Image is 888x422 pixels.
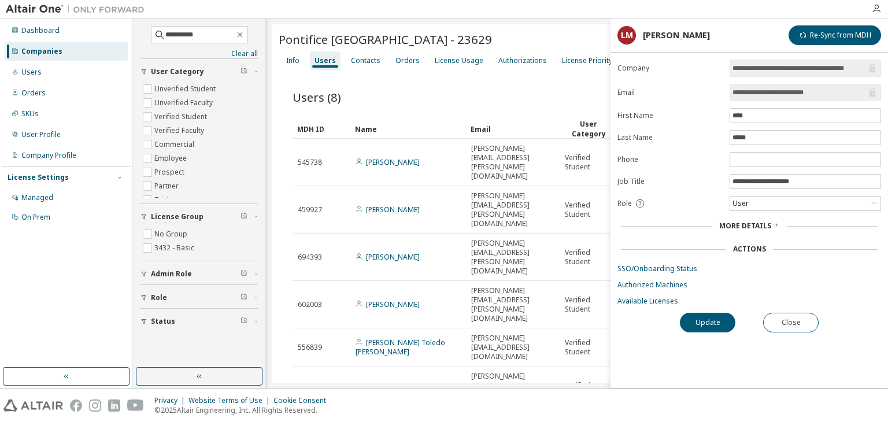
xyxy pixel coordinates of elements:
[151,293,167,302] span: Role
[140,261,258,287] button: Admin Role
[151,317,175,326] span: Status
[298,158,322,167] span: 545738
[366,252,420,262] a: [PERSON_NAME]
[395,56,420,65] div: Orders
[21,130,61,139] div: User Profile
[21,47,62,56] div: Companies
[298,205,322,214] span: 459927
[789,25,881,45] button: Re-Sync from MDH
[21,109,39,119] div: SKUs
[240,212,247,221] span: Clear filter
[435,56,483,65] div: License Usage
[140,49,258,58] a: Clear all
[240,269,247,279] span: Clear filter
[286,56,299,65] div: Info
[314,56,336,65] div: Users
[188,396,273,405] div: Website Terms of Use
[273,396,333,405] div: Cookie Consent
[719,221,771,231] span: More Details
[154,110,209,124] label: Verified Student
[127,399,144,412] img: youtube.svg
[151,67,204,76] span: User Category
[21,88,46,98] div: Orders
[151,212,203,221] span: License Group
[498,56,547,65] div: Authorizations
[680,313,735,332] button: Update
[471,144,554,181] span: [PERSON_NAME][EMAIL_ADDRESS][PERSON_NAME][DOMAIN_NAME]
[471,286,554,323] span: [PERSON_NAME][EMAIL_ADDRESS][PERSON_NAME][DOMAIN_NAME]
[471,372,554,409] span: [PERSON_NAME][EMAIL_ADDRESS][PERSON_NAME][DOMAIN_NAME]
[617,177,723,186] label: Job Title
[617,88,723,97] label: Email
[154,165,187,179] label: Prospect
[565,338,612,357] span: Verified Student
[617,26,636,45] div: LM
[70,399,82,412] img: facebook.svg
[565,153,612,172] span: Verified Student
[154,193,171,207] label: Trial
[298,253,322,262] span: 694393
[366,157,420,167] a: [PERSON_NAME]
[471,334,554,361] span: [PERSON_NAME][EMAIL_ADDRESS][DOMAIN_NAME]
[297,120,346,138] div: MDH ID
[617,199,632,208] span: Role
[733,245,766,254] div: Actions
[565,295,612,314] span: Verified Student
[154,151,189,165] label: Employee
[355,120,461,138] div: Name
[21,213,50,222] div: On Prem
[293,89,341,105] span: Users (8)
[366,205,420,214] a: [PERSON_NAME]
[140,204,258,229] button: License Group
[279,31,492,47] span: Pontifice [GEOGRAPHIC_DATA] - 23629
[471,239,554,276] span: [PERSON_NAME][EMAIL_ADDRESS][PERSON_NAME][DOMAIN_NAME]
[140,309,258,334] button: Status
[617,297,881,306] a: Available Licenses
[154,124,206,138] label: Verified Faculty
[298,343,322,352] span: 556839
[471,191,554,228] span: [PERSON_NAME][EMAIL_ADDRESS][PERSON_NAME][DOMAIN_NAME]
[6,3,150,15] img: Altair One
[564,119,613,139] div: User Category
[763,313,819,332] button: Close
[108,399,120,412] img: linkedin.svg
[617,64,723,73] label: Company
[617,111,723,120] label: First Name
[89,399,101,412] img: instagram.svg
[617,133,723,142] label: Last Name
[140,285,258,310] button: Role
[3,399,63,412] img: altair_logo.svg
[21,68,42,77] div: Users
[565,381,612,399] span: Verified Student
[21,193,53,202] div: Managed
[562,56,612,65] div: License Priority
[356,338,445,357] a: [PERSON_NAME] Toledo [PERSON_NAME]
[240,293,247,302] span: Clear filter
[21,151,76,160] div: Company Profile
[151,269,192,279] span: Admin Role
[240,67,247,76] span: Clear filter
[21,26,60,35] div: Dashboard
[730,197,880,210] div: User
[366,299,420,309] a: [PERSON_NAME]
[154,227,190,241] label: No Group
[8,173,69,182] div: License Settings
[154,138,197,151] label: Commercial
[298,300,322,309] span: 602003
[351,56,380,65] div: Contacts
[154,405,333,415] p: © 2025 Altair Engineering, Inc. All Rights Reserved.
[471,120,555,138] div: Email
[565,201,612,219] span: Verified Student
[731,197,750,210] div: User
[154,82,218,96] label: Unverified Student
[154,241,197,255] label: 3432 - Basic
[154,396,188,405] div: Privacy
[140,59,258,84] button: User Category
[154,96,215,110] label: Unverified Faculty
[643,31,710,40] div: [PERSON_NAME]
[617,155,723,164] label: Phone
[565,248,612,266] span: Verified Student
[154,179,181,193] label: Partner
[240,317,247,326] span: Clear filter
[617,280,881,290] a: Authorized Machines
